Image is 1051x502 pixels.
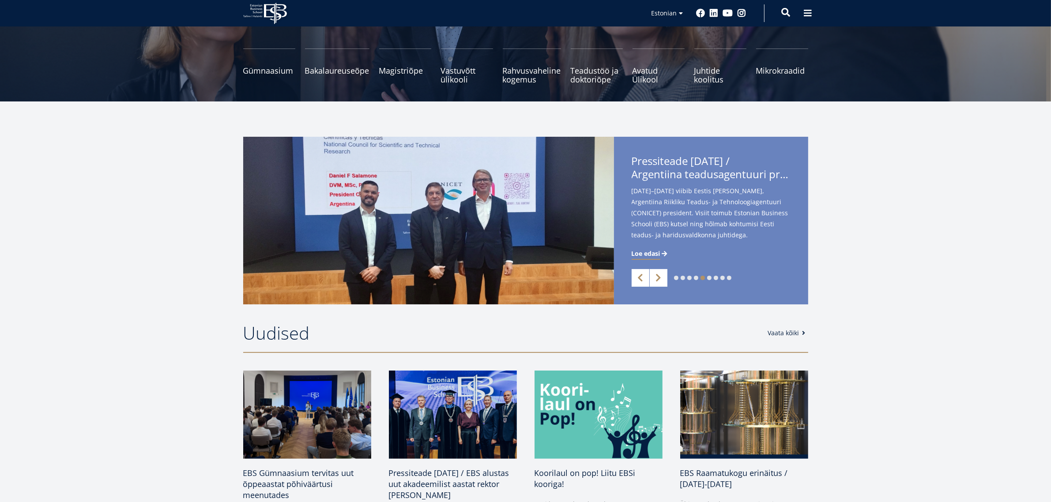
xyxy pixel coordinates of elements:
[687,276,692,280] a: 3
[710,9,719,18] a: Linkedin
[571,66,623,84] span: Teadustöö ja doktoriõpe
[756,49,808,84] a: Mikrokraadid
[697,9,705,18] a: Facebook
[707,276,712,280] a: 6
[571,49,623,84] a: Teadustöö ja doktoriõpe
[632,185,791,240] span: [DATE]–[DATE] viibib Eestis [PERSON_NAME], Argentiina Riikliku Teadus- ja Tehnoloogiagentuuri (CO...
[633,66,685,84] span: Avatud Ülikool
[680,371,808,459] img: a
[632,269,649,287] a: Previous
[633,49,685,84] a: Avatud Ülikool
[714,276,718,280] a: 7
[632,249,660,258] span: Loe edasi
[694,49,746,84] a: Juhtide koolitus
[694,276,698,280] a: 4
[720,276,725,280] a: 8
[243,322,759,344] h2: Uudised
[650,269,667,287] a: Next
[379,49,431,84] a: Magistriõpe
[535,468,636,489] span: Koorilaul on pop! Liitu EBSi kooriga!
[756,66,808,75] span: Mikrokraadid
[727,276,731,280] a: 9
[681,276,685,280] a: 2
[243,371,371,459] img: a
[305,49,369,84] a: Bakalaureuseõpe
[243,137,614,304] img: OG: IMAGE Daniel Salamone visit
[632,249,669,258] a: Loe edasi
[243,49,295,84] a: Gümnaasium
[535,371,663,459] img: a
[674,276,678,280] a: 1
[503,66,561,84] span: Rahvusvaheline kogemus
[632,154,791,184] span: Pressiteade [DATE] /
[738,9,746,18] a: Instagram
[243,468,354,500] span: EBS Gümnaasium tervitas uut õppeaastat põhiväärtusi meenutades
[680,468,788,489] span: EBS Raamatukogu erinäitus / [DATE]-[DATE]
[768,329,808,337] a: Vaata kõiki
[389,371,517,459] img: a
[694,66,746,84] span: Juhtide koolitus
[243,66,295,75] span: Gümnaasium
[503,49,561,84] a: Rahvusvaheline kogemus
[701,276,705,280] a: 5
[305,66,369,75] span: Bakalaureuseõpe
[379,66,431,75] span: Magistriõpe
[441,66,493,84] span: Vastuvõtt ülikooli
[723,9,733,18] a: Youtube
[632,168,791,181] span: Argentiina teadusagentuuri president [PERSON_NAME] külastab Eestit
[441,49,493,84] a: Vastuvõtt ülikooli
